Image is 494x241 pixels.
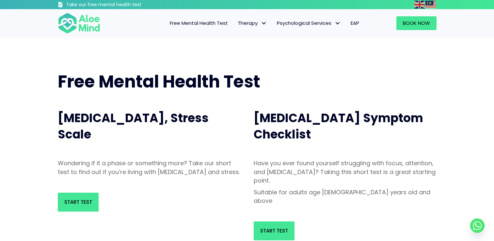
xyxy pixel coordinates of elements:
[58,12,100,34] img: Aloe mind Logo
[254,159,437,185] p: Have you ever found yourself struggling with focus, attention, and [MEDICAL_DATA]? Taking this sh...
[470,218,485,233] a: Whatsapp
[254,221,295,240] a: Start Test
[58,193,99,212] a: Start Test
[414,1,425,8] a: English
[64,199,92,205] span: Start Test
[425,1,437,8] a: Malay
[233,16,272,30] a: TherapyTherapy: submenu
[254,110,423,143] span: [MEDICAL_DATA] Symptom Checklist
[403,20,430,26] span: Book Now
[165,16,233,30] a: Free Mental Health Test
[58,110,209,143] span: [MEDICAL_DATA], Stress Scale
[414,1,425,8] img: en
[333,19,343,28] span: Psychological Services: submenu
[238,20,267,26] span: Therapy
[425,1,436,8] img: ms
[58,70,260,93] span: Free Mental Health Test
[272,16,346,30] a: Psychological ServicesPsychological Services: submenu
[396,16,437,30] a: Book Now
[346,16,364,30] a: EAP
[170,20,228,26] span: Free Mental Health Test
[254,188,437,205] p: Suitable for adults age [DEMOGRAPHIC_DATA] years old and above
[58,159,241,176] p: Wondering if it a phase or something more? Take our short test to find out if you’re living with ...
[66,2,176,8] h3: Take our free mental health test
[277,20,341,26] span: Psychological Services
[58,2,176,9] a: Take our free mental health test
[109,16,364,30] nav: Menu
[259,19,269,28] span: Therapy: submenu
[351,20,359,26] span: EAP
[260,227,288,234] span: Start Test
